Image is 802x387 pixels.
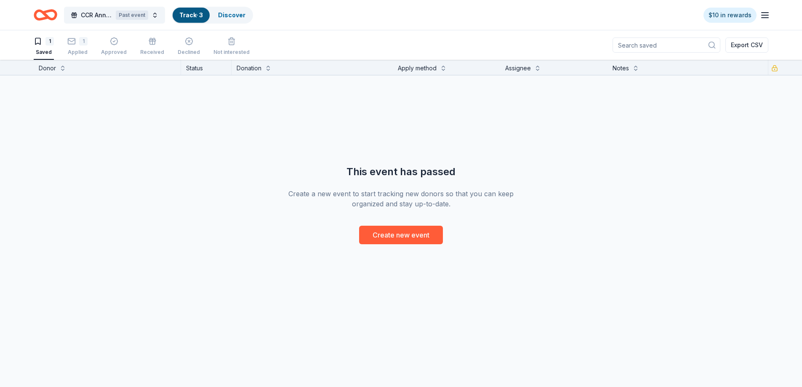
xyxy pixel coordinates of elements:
div: Received [140,49,164,56]
a: Discover [218,11,245,19]
div: Declined [178,49,200,56]
div: Notes [613,63,629,73]
button: CCR Annual Back to School Fundraiser -[GEOGRAPHIC_DATA]Past event [64,7,165,24]
a: Track· 3 [179,11,203,19]
div: Donor [39,63,56,73]
div: Create a new event to start tracking new donors so that you can keep organized and stay up-to-date. [280,189,522,209]
input: Search saved [613,37,720,53]
div: Donation [237,63,261,73]
span: CCR Annual Back to School Fundraiser -[GEOGRAPHIC_DATA] [81,10,112,20]
div: Saved [34,49,54,56]
button: 1Saved [34,34,54,60]
div: Apply method [398,63,437,73]
div: Status [181,60,232,75]
div: This event has passed [280,165,522,179]
div: 1 [79,37,88,45]
div: Not interested [213,49,250,56]
div: Mail [399,80,494,90]
div: 1 [45,37,54,45]
button: Image for AdidasAdidasRolling [37,81,144,105]
button: Create new event [359,226,443,244]
div: Past event [116,11,148,20]
div: Sporting goods, gift card(s) [237,79,387,91]
button: Not interested [213,34,250,60]
button: Approved [101,34,127,60]
button: 1Applied [67,34,88,60]
div: Assignee [505,63,531,73]
button: Declined [178,34,200,60]
button: Received [140,34,164,60]
button: Export CSV [725,37,768,53]
div: Approved [101,49,127,56]
a: $10 in rewards [703,8,757,23]
button: Track· 3Discover [172,7,253,24]
div: Applied [67,49,88,56]
a: Home [34,5,57,25]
